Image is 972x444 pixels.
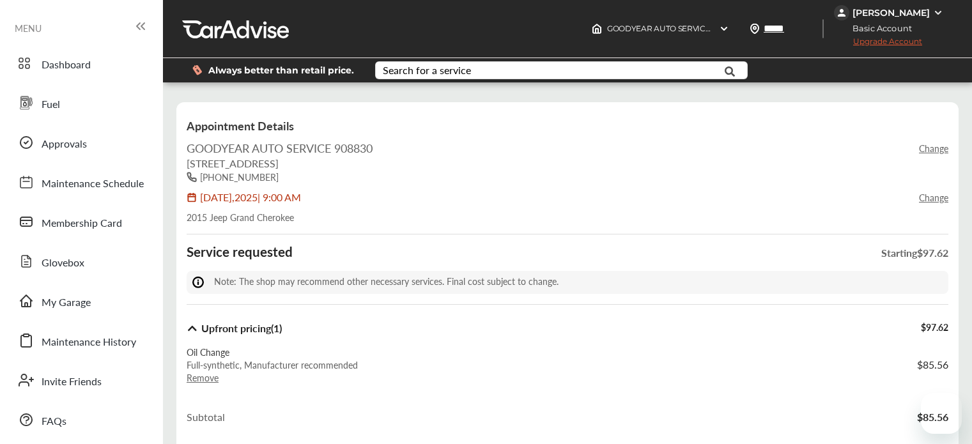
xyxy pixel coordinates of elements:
div: GOODYEAR AUTO SERVICE 908830 [187,140,373,156]
span: FAQs [42,413,66,430]
span: Approvals [42,136,87,153]
a: Approvals [12,126,150,159]
img: header-home-logo.8d720a4f.svg [592,24,602,34]
a: Membership Card [12,205,150,238]
div: Starting $ 97.62 [881,245,948,271]
div: [DATE] , 2025 | 9:00 AM [200,190,301,204]
a: Invite Friends [12,364,150,397]
a: FAQs [12,403,150,436]
a: Change [919,191,948,204]
span: Basic Account [835,22,922,35]
span: Dashboard [42,57,91,73]
img: phone-icon.7594c317.svg [187,172,200,182]
a: Change [919,142,948,155]
span: Note: The shop may recommend other necessary services. Final cost subject to change. [214,275,559,287]
img: header-down-arrow.9dd2ce7d.svg [719,24,729,34]
img: WGsFRI8htEPBVLJbROoPRyZpYNWhNONpIPPETTm6eUC0GeLEiAAAAAElFTkSuQmCC [933,8,943,18]
div: [PHONE_NUMBER] [200,171,279,183]
iframe: Button to launch messaging window [921,393,962,434]
div: [STREET_ADDRESS] [187,156,948,171]
a: Maintenance History [12,324,150,357]
a: Dashboard [12,47,150,80]
div: Search for a service [383,65,471,75]
img: dollor_label_vector.a70140d1.svg [192,65,202,75]
span: MENU [15,23,42,33]
div: Subtotal [187,410,225,424]
span: My Garage [42,295,91,311]
img: calendar-icon.4bc18463.svg [187,192,200,203]
div: [PERSON_NAME] [852,7,930,19]
div: Oil Change [187,346,358,358]
a: Maintenance Schedule [12,165,150,199]
span: Fuel [42,96,60,113]
h3: Service requested [187,243,293,260]
div: 2015 Jeep Grand Cherokee [187,211,948,224]
span: GOODYEAR AUTO SERVICE 908830 , [STREET_ADDRESS] LYNNWOOD , WA 98036 [607,24,906,33]
div: $ 97.62 [921,321,948,335]
span: Invite Friends [42,374,102,390]
p: Remove [187,371,358,384]
img: info-Icon.6181e609.svg [192,276,211,289]
a: Glovebox [12,245,150,278]
span: Membership Card [42,215,122,232]
span: Glovebox [42,255,84,272]
div: Full-synthetic , Manufacturer recommended [187,358,358,371]
img: jVpblrzwTbfkPYzPPzSLxeg0AAAAASUVORK5CYII= [834,5,849,20]
b: Upfront pricing ( 1 ) [201,321,282,335]
a: Fuel [12,86,150,119]
img: location_vector.a44bc228.svg [750,24,760,34]
span: Maintenance History [42,334,136,351]
div: $ 85.56 [917,357,948,372]
div: Appointment Details [187,118,948,134]
img: header-divider.bc55588e.svg [822,19,824,38]
a: My Garage [12,284,150,318]
span: Always better than retail price. [208,66,354,75]
span: Upgrade Account [834,36,922,52]
div: $ 85.56 [917,410,948,424]
span: Maintenance Schedule [42,176,144,192]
